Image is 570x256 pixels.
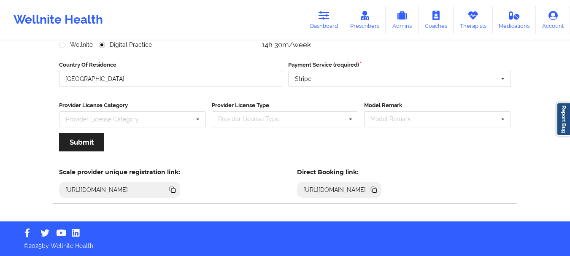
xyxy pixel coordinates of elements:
a: Prescribers [344,6,386,34]
a: Account [536,6,570,34]
div: [URL][DOMAIN_NAME] [300,186,370,194]
h5: Scale provider unique registration link: [59,168,180,176]
label: Country Of Residence [59,61,282,69]
p: © 2025 by Wellnite Health [18,236,552,250]
div: 14h 30m/week [262,40,384,49]
h5: Direct Booking link: [297,168,382,176]
label: Provider License Category [59,101,206,110]
a: Admins [386,6,419,34]
a: Coaches [419,6,454,34]
label: Model Remark [364,101,511,110]
div: Provider License Category [66,116,139,122]
label: Payment Service (required) [288,61,511,69]
a: Therapists [454,6,493,34]
div: Model Remark [368,114,423,124]
button: Submit [59,133,104,151]
div: Provider License Type [216,114,292,124]
a: Medications [493,6,536,34]
a: Dashboard [304,6,344,34]
a: Report Bug [556,102,570,136]
div: [URL][DOMAIN_NAME] [62,186,132,194]
label: Digital Practice [99,41,152,49]
label: Wellnite [59,41,93,49]
div: Stripe [295,76,311,82]
label: Provider License Type [212,101,359,110]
